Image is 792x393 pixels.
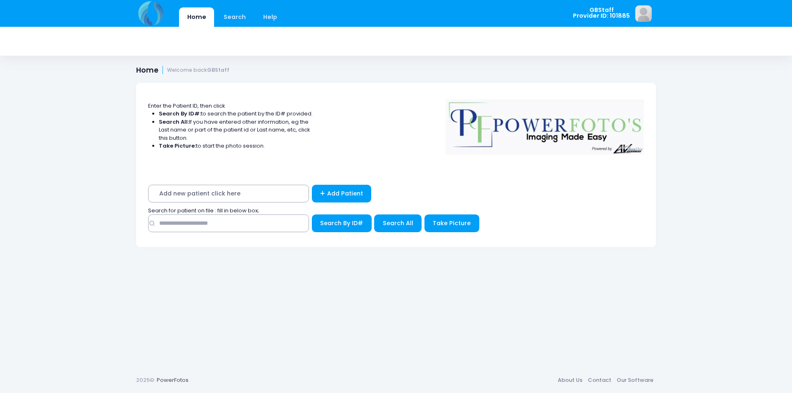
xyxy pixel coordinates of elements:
[159,118,189,126] strong: Search All:
[312,214,372,232] button: Search By ID#
[424,214,479,232] button: Take Picture
[148,102,225,110] span: Enter the Patient ID, then click
[167,67,229,73] small: Welcome back
[159,110,201,118] strong: Search By ID#:
[148,185,309,202] span: Add new patient click here
[312,185,372,202] a: Add Patient
[555,373,585,388] a: About Us
[255,7,285,27] a: Help
[320,219,363,227] span: Search By ID#
[585,373,614,388] a: Contact
[374,214,422,232] button: Search All
[215,7,254,27] a: Search
[383,219,413,227] span: Search All
[136,66,229,75] h1: Home
[159,142,196,150] strong: Take Picture:
[442,94,648,155] img: Logo
[159,118,313,142] li: If you have entered other information, eg the Last name or part of the patient id or Last name, e...
[573,7,630,19] span: GBStaff Provider ID: 101885
[207,66,229,73] strong: GBStaff
[159,110,313,118] li: to search the patient by the ID# provided.
[136,376,154,384] span: 2025©
[635,5,652,22] img: image
[433,219,471,227] span: Take Picture
[179,7,214,27] a: Home
[614,373,656,388] a: Our Software
[159,142,313,150] li: to start the photo session.
[157,376,189,384] a: PowerFotos
[148,207,259,214] span: Search for patient on file : fill in below box;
